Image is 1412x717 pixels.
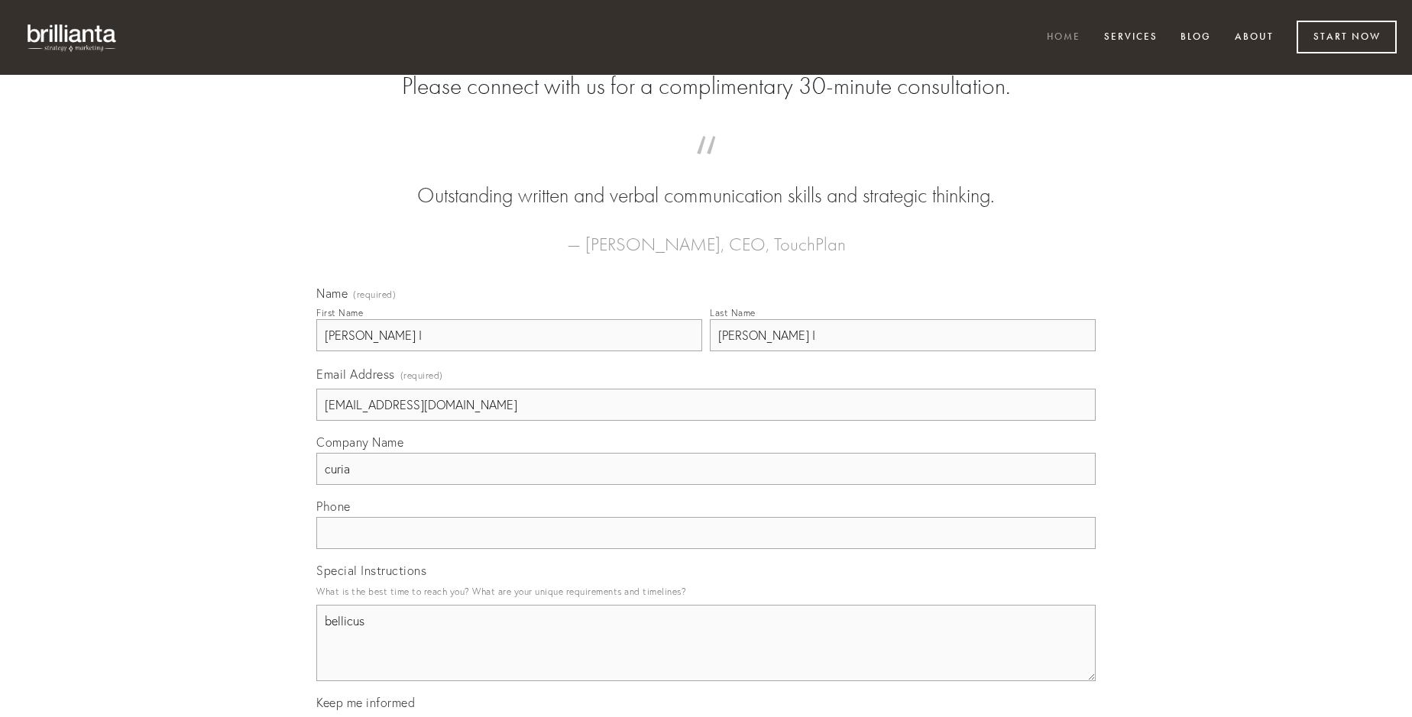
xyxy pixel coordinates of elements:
[316,72,1096,101] h2: Please connect with us for a complimentary 30-minute consultation.
[341,151,1071,211] blockquote: Outstanding written and verbal communication skills and strategic thinking.
[341,211,1071,260] figcaption: — [PERSON_NAME], CEO, TouchPlan
[1094,25,1167,50] a: Services
[15,15,130,60] img: brillianta - research, strategy, marketing
[1297,21,1397,53] a: Start Now
[316,286,348,301] span: Name
[400,365,443,386] span: (required)
[1171,25,1221,50] a: Blog
[353,290,396,299] span: (required)
[316,307,363,318] div: First Name
[710,307,756,318] div: Last Name
[316,605,1096,681] textarea: bellicus
[316,367,395,382] span: Email Address
[316,434,403,450] span: Company Name
[316,563,426,578] span: Special Instructions
[1225,25,1284,50] a: About
[316,499,351,514] span: Phone
[316,695,415,710] span: Keep me informed
[1037,25,1090,50] a: Home
[316,581,1096,602] p: What is the best time to reach you? What are your unique requirements and timelines?
[341,151,1071,181] span: “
